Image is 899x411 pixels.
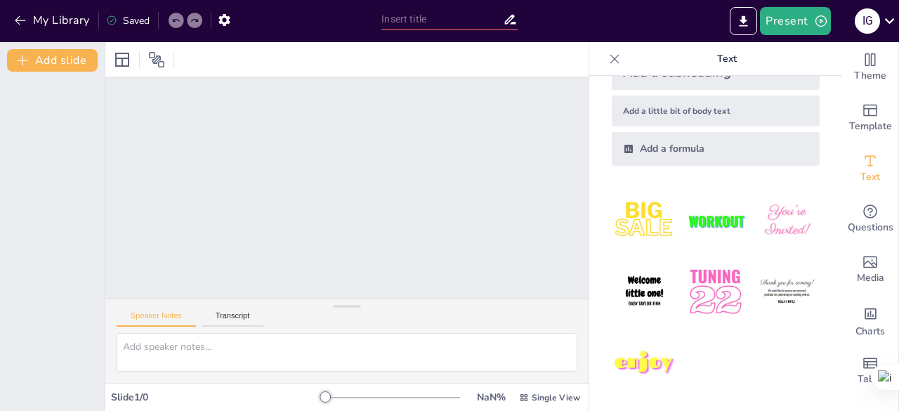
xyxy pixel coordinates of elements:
[612,132,820,166] div: Add a formula
[612,188,677,254] img: 1.jpeg
[842,194,898,244] div: Get real-time input from your audience
[855,324,885,339] span: Charts
[857,270,884,286] span: Media
[117,311,196,327] button: Speaker Notes
[842,244,898,295] div: Add images, graphics, shapes or video
[683,259,748,325] img: 5.jpeg
[111,391,325,404] div: Slide 1 / 0
[842,295,898,346] div: Add charts and graphs
[111,48,133,71] div: Layout
[532,392,580,403] span: Single View
[106,14,150,27] div: Saved
[855,7,880,35] button: I G
[626,42,828,76] p: Text
[612,331,677,396] img: 7.jpeg
[730,7,757,35] button: Export to PowerPoint
[612,96,820,126] div: Add a little bit of body text
[842,42,898,93] div: Change the overall theme
[842,346,898,396] div: Add a table
[381,9,502,30] input: Insert title
[855,8,880,34] div: I G
[849,119,892,134] span: Template
[854,68,886,84] span: Theme
[842,143,898,194] div: Add text boxes
[612,259,677,325] img: 4.jpeg
[754,188,820,254] img: 3.jpeg
[11,9,96,32] button: My Library
[760,7,830,35] button: Present
[7,49,98,72] button: Add slide
[842,93,898,143] div: Add ready made slides
[848,220,893,235] span: Questions
[754,259,820,325] img: 6.jpeg
[148,51,165,68] span: Position
[858,372,883,387] span: Table
[860,169,880,185] span: Text
[474,391,508,404] div: NaN %
[202,311,264,327] button: Transcript
[683,188,748,254] img: 2.jpeg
